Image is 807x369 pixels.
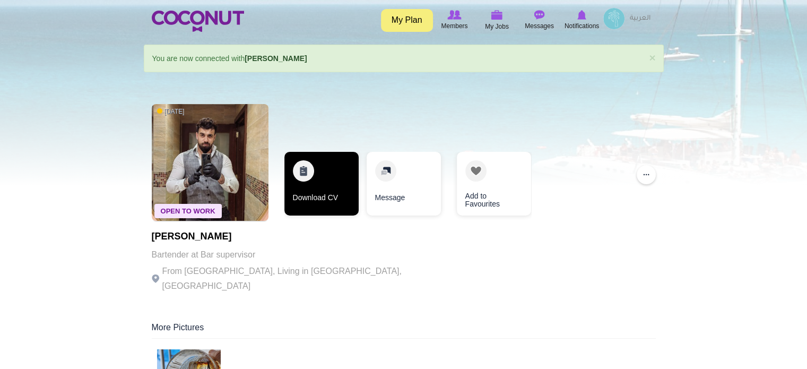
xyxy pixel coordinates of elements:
[649,52,655,63] a: ×
[449,152,523,221] div: 3 / 3
[561,8,603,32] a: Notifications Notifications
[447,10,461,20] img: Browse Members
[245,54,307,63] a: [PERSON_NAME]
[152,11,244,32] img: Home
[624,8,656,29] a: العربية
[284,152,359,221] div: 1 / 3
[152,247,444,262] p: Bartender at Bar supervisor
[144,45,664,72] div: You are now connected with
[157,107,185,116] span: [DATE]
[367,152,441,221] div: 2 / 3
[152,231,444,242] h1: [PERSON_NAME]
[367,152,441,216] a: Message
[534,10,545,20] img: Messages
[154,204,222,218] span: Open To Work
[565,21,599,31] span: Notifications
[152,264,444,294] p: From [GEOGRAPHIC_DATA], Living in [GEOGRAPHIC_DATA], [GEOGRAPHIC_DATA]
[152,322,656,339] div: More Pictures
[518,8,561,32] a: Messages Messages
[577,10,586,20] img: Notifications
[525,21,554,31] span: Messages
[441,21,467,31] span: Members
[457,152,531,216] a: Add to Favourites
[637,165,656,184] button: ...
[284,152,359,216] a: Download CV
[381,9,433,32] a: My Plan
[433,8,476,32] a: Browse Members Members
[491,10,503,20] img: My Jobs
[485,21,509,32] span: My Jobs
[476,8,518,33] a: My Jobs My Jobs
